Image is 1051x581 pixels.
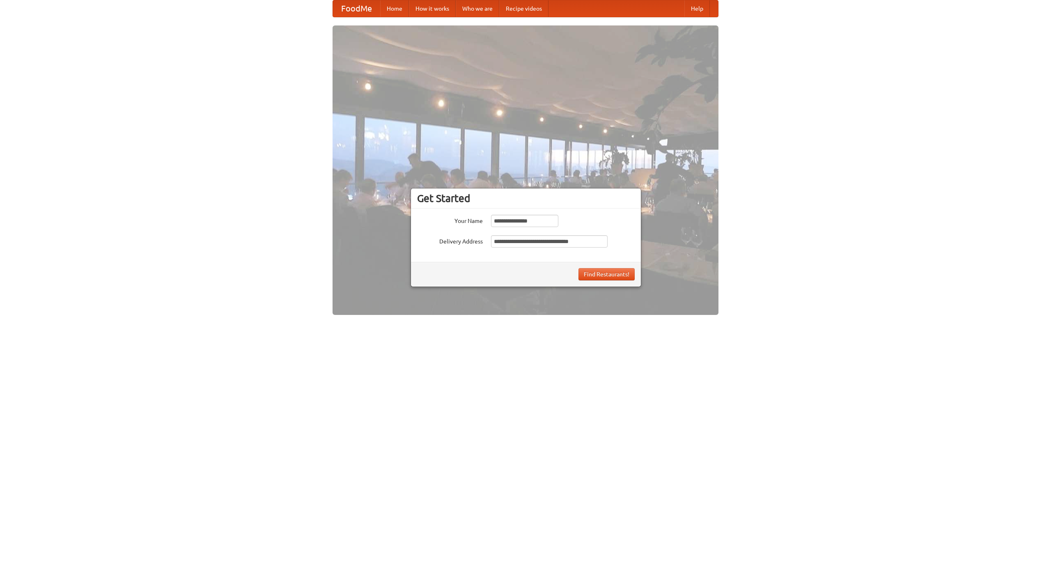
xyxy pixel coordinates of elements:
h3: Get Started [417,192,635,204]
a: Recipe videos [499,0,548,17]
a: Home [380,0,409,17]
a: How it works [409,0,456,17]
a: Who we are [456,0,499,17]
label: Your Name [417,215,483,225]
a: FoodMe [333,0,380,17]
button: Find Restaurants! [578,268,635,280]
label: Delivery Address [417,235,483,246]
a: Help [684,0,710,17]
